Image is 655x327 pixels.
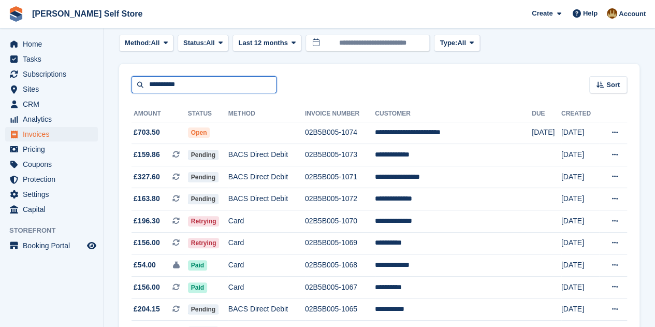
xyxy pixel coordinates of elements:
td: 02B5B005-1070 [305,210,375,233]
a: menu [5,157,98,172]
a: menu [5,187,98,202]
span: Status: [183,38,206,48]
span: Tasks [23,52,85,66]
span: Booking Portal [23,238,85,253]
a: menu [5,97,98,111]
span: £156.00 [134,237,160,248]
td: [DATE] [561,144,599,166]
a: [PERSON_NAME] Self Store [28,5,147,22]
a: menu [5,127,98,141]
button: Type: All [434,35,479,52]
th: Amount [132,106,188,122]
td: BACS Direct Debit [228,166,305,188]
button: Method: All [119,35,173,52]
td: Card [228,254,305,277]
th: Invoice Number [305,106,375,122]
td: 02B5B005-1073 [305,144,375,166]
a: Preview store [85,239,98,252]
span: Sites [23,82,85,96]
span: £54.00 [134,260,156,271]
td: 02B5B005-1071 [305,166,375,188]
span: Paid [188,282,207,293]
a: menu [5,112,98,126]
td: [DATE] [561,166,599,188]
td: [DATE] [532,122,561,144]
th: Created [561,106,599,122]
span: Coupons [23,157,85,172]
td: Card [228,276,305,298]
td: 02B5B005-1068 [305,254,375,277]
td: Card [228,232,305,254]
td: [DATE] [561,122,599,144]
span: All [151,38,160,48]
span: Pending [188,150,219,160]
span: Capital [23,202,85,217]
td: [DATE] [561,188,599,210]
span: Analytics [23,112,85,126]
td: BACS Direct Debit [228,298,305,321]
a: menu [5,52,98,66]
span: £163.80 [134,193,160,204]
td: [DATE] [561,276,599,298]
span: £327.60 [134,172,160,182]
span: Home [23,37,85,51]
span: Settings [23,187,85,202]
td: 02B5B005-1067 [305,276,375,298]
td: Card [228,210,305,233]
a: menu [5,142,98,157]
span: Storefront [9,225,103,236]
span: Pending [188,172,219,182]
span: Subscriptions [23,67,85,81]
span: Account [619,9,646,19]
a: menu [5,37,98,51]
td: [DATE] [561,298,599,321]
span: Type: [440,38,457,48]
button: Last 12 months [232,35,301,52]
span: Pricing [23,142,85,157]
span: Last 12 months [238,38,287,48]
th: Status [188,106,228,122]
span: Invoices [23,127,85,141]
span: Sort [606,80,620,90]
th: Customer [375,106,532,122]
img: stora-icon-8386f47178a22dfd0bd8f6a31ec36ba5ce8667c1dd55bd0f319d3a0aa187defe.svg [8,6,24,22]
span: Protection [23,172,85,187]
span: £204.15 [134,304,160,315]
td: BACS Direct Debit [228,188,305,210]
td: BACS Direct Debit [228,144,305,166]
span: All [206,38,215,48]
a: menu [5,67,98,81]
a: menu [5,238,98,253]
td: [DATE] [561,254,599,277]
span: CRM [23,97,85,111]
span: Paid [188,260,207,271]
span: Open [188,127,210,138]
td: 02B5B005-1069 [305,232,375,254]
th: Method [228,106,305,122]
td: 02B5B005-1065 [305,298,375,321]
td: [DATE] [561,210,599,233]
span: £703.50 [134,127,160,138]
span: Help [583,8,598,19]
a: menu [5,202,98,217]
span: Method: [125,38,151,48]
span: £196.30 [134,216,160,226]
span: Pending [188,194,219,204]
button: Status: All [178,35,228,52]
span: Create [532,8,552,19]
span: Retrying [188,238,220,248]
span: £159.86 [134,149,160,160]
td: 02B5B005-1072 [305,188,375,210]
span: All [457,38,466,48]
td: 02B5B005-1074 [305,122,375,144]
a: menu [5,172,98,187]
span: Retrying [188,216,220,226]
td: [DATE] [561,232,599,254]
span: £156.00 [134,282,160,293]
span: Pending [188,304,219,315]
img: Tom Kingston [607,8,617,19]
a: menu [5,82,98,96]
th: Due [532,106,561,122]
